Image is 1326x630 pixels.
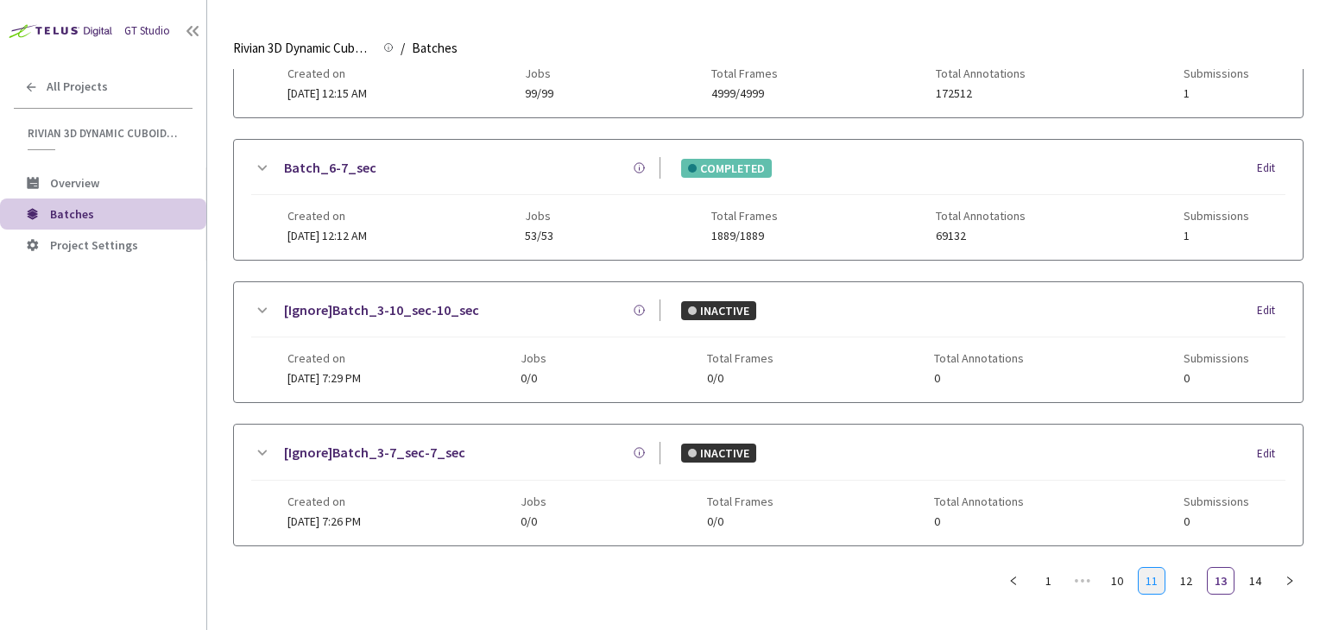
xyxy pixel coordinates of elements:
span: Rivian 3D Dynamic Cuboids[2024-25] [28,126,182,141]
span: 4999/4999 [711,87,778,100]
li: 13 [1207,567,1234,595]
span: Submissions [1184,209,1249,223]
span: Submissions [1184,495,1249,508]
div: Edit [1257,302,1285,319]
a: Batch_6-7_sec [284,157,376,179]
span: 1 [1184,230,1249,243]
li: / [401,38,405,59]
div: Edit [1257,445,1285,463]
span: [DATE] 12:12 AM [287,228,367,243]
div: [Ignore]Batch_3-7_sec-7_secINACTIVEEditCreated on[DATE] 7:26 PMJobs0/0Total Frames0/0Total Annota... [234,425,1303,545]
span: Jobs [525,209,553,223]
div: INACTIVE [681,444,756,463]
span: 69132 [936,230,1026,243]
a: 13 [1208,568,1234,594]
span: [DATE] 12:15 AM [287,85,367,101]
span: Created on [287,66,367,80]
div: Edit [1257,160,1285,177]
span: Total Frames [711,209,778,223]
span: Jobs [521,495,546,508]
a: 14 [1242,568,1268,594]
span: Project Settings [50,237,138,253]
span: Total Frames [707,351,773,365]
span: 0 [934,372,1024,385]
span: 0 [1184,372,1249,385]
li: 14 [1241,567,1269,595]
span: 53/53 [525,230,553,243]
span: 0 [1184,515,1249,528]
span: [DATE] 7:29 PM [287,370,361,386]
span: Total Annotations [936,209,1026,223]
span: Total Annotations [936,66,1026,80]
li: 11 [1138,567,1165,595]
div: [Ignore]Batch_3-10_sec-10_secINACTIVEEditCreated on[DATE] 7:29 PMJobs0/0Total Frames0/0Total Anno... [234,282,1303,402]
span: Submissions [1184,351,1249,365]
span: Jobs [521,351,546,365]
a: [Ignore]Batch_3-10_sec-10_sec [284,299,479,321]
span: Jobs [525,66,553,80]
span: 172512 [936,87,1026,100]
span: 0 [934,515,1024,528]
a: [Ignore]Batch_3-7_sec-7_sec [284,442,465,463]
a: 11 [1139,568,1165,594]
span: [DATE] 7:26 PM [287,513,361,529]
li: Previous 5 Pages [1069,567,1096,595]
span: 99/99 [525,87,553,100]
span: 0/0 [707,372,773,385]
li: 12 [1172,567,1200,595]
span: Total Annotations [934,495,1024,508]
span: left [1008,576,1019,586]
a: 12 [1173,568,1199,594]
span: All Projects [47,79,108,94]
div: COMPLETED [681,159,772,178]
div: GT Studio [124,22,170,40]
span: Total Frames [707,495,773,508]
span: Batches [412,38,458,59]
span: Submissions [1184,66,1249,80]
span: 1889/1889 [711,230,778,243]
li: Next Page [1276,567,1304,595]
button: left [1000,567,1027,595]
div: Batch_6-7_secCOMPLETEDEditCreated on[DATE] 12:12 AMJobs53/53Total Frames1889/1889Total Annotation... [234,140,1303,260]
button: right [1276,567,1304,595]
li: Previous Page [1000,567,1027,595]
span: Created on [287,495,361,508]
span: 0/0 [521,372,546,385]
a: 10 [1104,568,1130,594]
span: Created on [287,351,361,365]
span: right [1285,576,1295,586]
span: Overview [50,175,99,191]
span: Rivian 3D Dynamic Cuboids[2024-25] [233,38,373,59]
span: Created on [287,209,367,223]
span: Total Frames [711,66,778,80]
div: INACTIVE [681,301,756,320]
li: 1 [1034,567,1062,595]
span: ••• [1069,567,1096,595]
span: Batches [50,206,94,222]
span: 0/0 [521,515,546,528]
span: Total Annotations [934,351,1024,365]
a: 1 [1035,568,1061,594]
span: 1 [1184,87,1249,100]
li: 10 [1103,567,1131,595]
span: 0/0 [707,515,773,528]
